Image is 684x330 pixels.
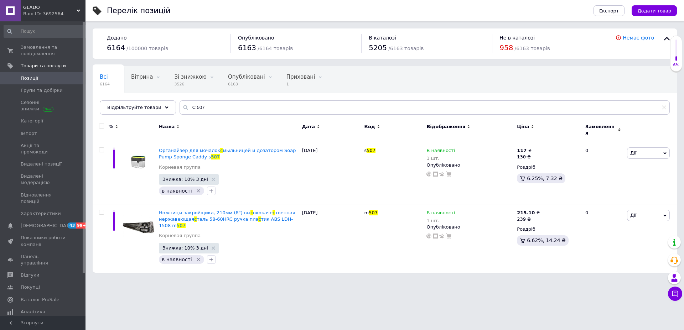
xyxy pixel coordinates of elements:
[369,35,396,41] span: В каталозі
[426,148,455,155] span: В наявності
[517,164,579,171] div: Роздріб
[159,210,295,228] a: Ножницы закройщика, 210мм (8") высококачественная нержавеющаясталь 58-60HRC ручка пластик ABS LDH...
[197,216,258,222] span: таль 58-60HRC ручка пла
[21,75,38,82] span: Позиції
[159,232,201,239] a: Корневая группа
[517,148,527,153] b: 117
[21,235,66,247] span: Показники роботи компанії
[131,74,153,80] span: Вітрина
[258,216,261,222] span: с
[637,8,671,14] span: Додати товар
[121,147,155,177] img: Органайзер для мочалок с мыльницей и дозатором Soap Pump Sponge Caddy s507
[238,43,256,52] span: 6163
[100,101,153,107] span: Показати видалені
[21,63,66,69] span: Товари та послуги
[499,43,513,52] span: 958
[369,210,378,215] span: 507
[302,124,315,130] span: Дата
[21,272,39,278] span: Відгуки
[527,176,563,181] span: 6.25%, 7.32 ₴
[369,43,387,52] span: 5205
[23,11,85,17] div: Ваш ID: 3692564
[159,210,250,215] span: Ножницы закройщика, 210мм (8") вы
[21,297,59,303] span: Каталог ProSale
[162,257,192,262] span: в наявності
[196,257,201,262] svg: Видалити мітку
[364,148,367,153] span: s
[426,162,513,168] div: Опубліковано
[100,82,110,87] span: 6164
[585,124,616,136] span: Замовлення
[211,154,220,159] span: 507
[668,287,682,301] button: Чат з покупцем
[388,46,424,51] span: / 6163 товарів
[228,82,265,87] span: 6163
[228,74,265,80] span: Опубліковані
[517,147,532,154] div: ₴
[21,192,66,205] span: Відновлення позицій
[594,5,625,16] button: Експорт
[174,74,206,80] span: Зі знижкою
[426,156,455,161] div: 1 шт.
[499,35,535,41] span: Не в каталозі
[517,124,529,130] span: Ціна
[426,224,513,230] div: Опубліковано
[286,74,315,80] span: Приховані
[76,222,88,229] span: 99+
[21,284,40,290] span: Покупці
[581,204,625,272] div: 0
[21,173,66,186] span: Видалені модерацією
[100,74,108,80] span: Всі
[527,237,566,243] span: 6.62%, 14.24 ₴
[517,154,532,160] div: 130 ₴
[517,226,579,232] div: Роздріб
[238,35,274,41] span: Опубліковано
[107,7,171,15] div: Перелік позицій
[21,118,43,124] span: Категорії
[300,204,362,272] div: [DATE]
[286,82,315,87] span: 1
[426,218,455,223] div: 1 шт.
[162,188,192,194] span: в наявності
[159,148,296,159] a: Органайзер для мочалоксмыльницей и дозатором Soap Pump Sponge Caddy s507
[174,82,206,87] span: 3526
[253,210,273,215] span: ококаче
[21,44,66,57] span: Замовлення та повідомлення
[21,87,63,94] span: Групи та добірки
[159,148,220,153] span: Органайзер для мочалок
[162,177,208,182] span: Знижка: 10% 3 дні
[196,188,201,194] svg: Видалити мітку
[364,124,375,130] span: Код
[180,100,670,115] input: Пошук по назві позиції, артикулу і пошуковим запитам
[258,46,293,51] span: / 6164 товарів
[250,210,253,215] span: с
[162,246,208,250] span: Знижка: 10% 3 дні
[367,148,375,153] span: 507
[68,222,76,229] span: 43
[21,142,66,155] span: Акції та промокоди
[194,216,197,222] span: с
[426,124,465,130] span: Відображення
[517,210,535,215] b: 215.10
[515,46,550,51] span: / 6163 товарів
[4,25,88,38] input: Пошук
[300,142,362,204] div: [DATE]
[159,124,175,130] span: Назва
[517,216,540,222] div: 239 ₴
[109,124,113,130] span: %
[107,105,161,110] span: Відфільтруйте товари
[426,210,455,218] span: В наявності
[21,161,62,167] span: Видалені позиції
[220,148,223,153] span: с
[364,210,369,215] span: m
[107,43,125,52] span: 6164
[630,150,636,156] span: Дії
[23,4,77,11] span: GLADO
[517,210,540,216] div: ₴
[107,35,126,41] span: Додано
[126,46,168,51] span: / 100000 товарів
[273,210,275,215] span: с
[21,99,66,112] span: Сезонні знижки
[21,210,61,217] span: Характеристики
[630,213,636,218] span: Дії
